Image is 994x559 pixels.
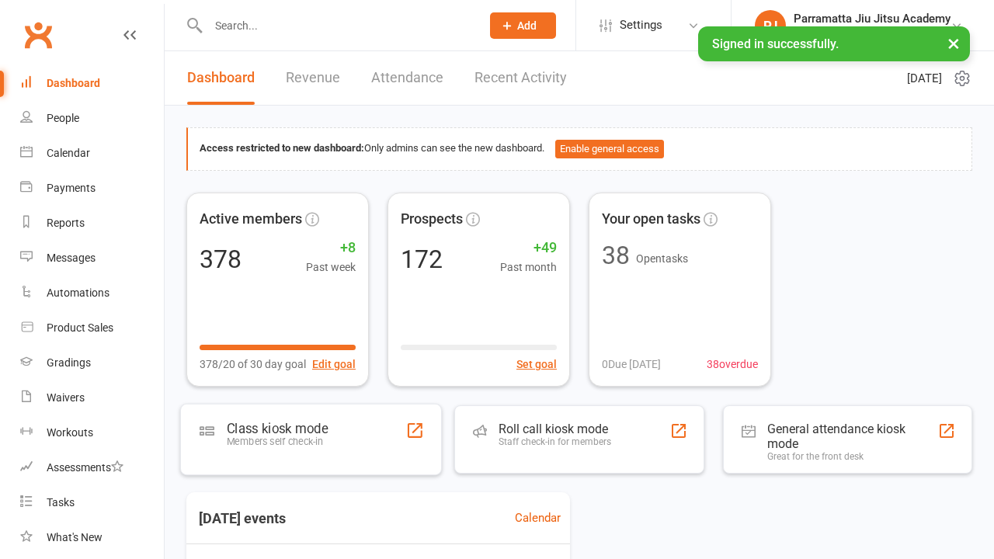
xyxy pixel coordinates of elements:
[312,356,356,373] button: Edit goal
[47,77,100,89] div: Dashboard
[47,461,123,474] div: Assessments
[602,356,661,373] span: 0 Due [DATE]
[499,422,611,436] div: Roll call kiosk mode
[47,321,113,334] div: Product Sales
[794,26,951,40] div: Parramatta Jiu Jitsu Academy
[490,12,556,39] button: Add
[20,101,164,136] a: People
[620,8,662,43] span: Settings
[200,140,960,158] div: Only admins can see the new dashboard.
[47,182,96,194] div: Payments
[499,436,611,447] div: Staff check-in for members
[474,51,567,105] a: Recent Activity
[200,142,364,154] strong: Access restricted to new dashboard:
[19,16,57,54] a: Clubworx
[515,509,561,527] a: Calendar
[227,420,328,436] div: Class kiosk mode
[401,208,463,231] span: Prospects
[401,247,443,272] div: 172
[47,147,90,159] div: Calendar
[767,451,938,462] div: Great for the front desk
[47,217,85,229] div: Reports
[200,356,306,373] span: 378/20 of 30 day goal
[602,208,700,231] span: Your open tasks
[755,10,786,41] div: PJ
[20,136,164,171] a: Calendar
[200,208,302,231] span: Active members
[794,12,951,26] div: Parramatta Jiu Jitsu Academy
[47,356,91,369] div: Gradings
[371,51,443,105] a: Attendance
[602,243,630,268] div: 38
[712,36,839,51] span: Signed in successfully.
[500,237,557,259] span: +49
[907,69,942,88] span: [DATE]
[187,51,255,105] a: Dashboard
[20,241,164,276] a: Messages
[940,26,968,60] button: ×
[20,171,164,206] a: Payments
[227,436,328,447] div: Members self check-in
[200,247,242,272] div: 378
[20,345,164,380] a: Gradings
[20,485,164,520] a: Tasks
[20,520,164,555] a: What's New
[20,206,164,241] a: Reports
[517,19,537,32] span: Add
[47,531,103,543] div: What's New
[555,140,664,158] button: Enable general access
[306,259,356,276] span: Past week
[707,356,758,373] span: 38 overdue
[767,422,938,451] div: General attendance kiosk mode
[47,391,85,404] div: Waivers
[20,311,164,345] a: Product Sales
[286,51,340,105] a: Revenue
[203,15,470,36] input: Search...
[47,496,75,509] div: Tasks
[47,252,96,264] div: Messages
[20,276,164,311] a: Automations
[20,380,164,415] a: Waivers
[636,252,688,265] span: Open tasks
[500,259,557,276] span: Past month
[20,66,164,101] a: Dashboard
[306,237,356,259] span: +8
[20,450,164,485] a: Assessments
[20,415,164,450] a: Workouts
[47,286,109,299] div: Automations
[186,505,298,533] h3: [DATE] events
[47,426,93,439] div: Workouts
[516,356,557,373] button: Set goal
[47,112,79,124] div: People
